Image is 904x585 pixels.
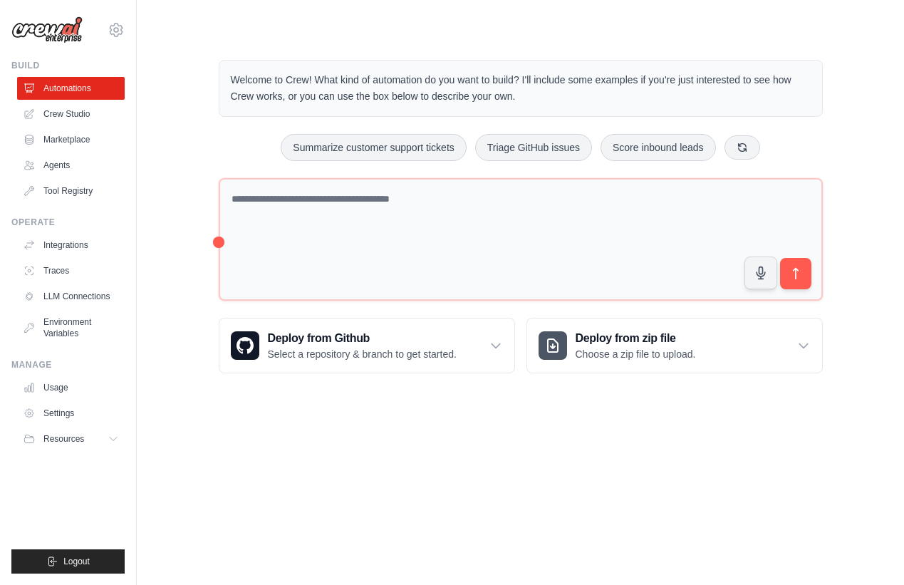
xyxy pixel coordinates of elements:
[17,259,125,282] a: Traces
[11,60,125,71] div: Build
[281,134,466,161] button: Summarize customer support tickets
[475,134,592,161] button: Triage GitHub issues
[11,549,125,574] button: Logout
[43,433,84,445] span: Resources
[17,154,125,177] a: Agents
[231,72,811,105] p: Welcome to Crew! What kind of automation do you want to build? I'll include some examples if you'...
[63,556,90,567] span: Logout
[268,347,457,361] p: Select a repository & branch to get started.
[17,103,125,125] a: Crew Studio
[11,16,83,43] img: Logo
[268,330,457,347] h3: Deploy from Github
[17,402,125,425] a: Settings
[17,180,125,202] a: Tool Registry
[17,77,125,100] a: Automations
[17,285,125,308] a: LLM Connections
[17,311,125,345] a: Environment Variables
[17,234,125,257] a: Integrations
[17,376,125,399] a: Usage
[17,128,125,151] a: Marketplace
[576,347,696,361] p: Choose a zip file to upload.
[576,330,696,347] h3: Deploy from zip file
[11,359,125,371] div: Manage
[17,428,125,450] button: Resources
[601,134,716,161] button: Score inbound leads
[11,217,125,228] div: Operate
